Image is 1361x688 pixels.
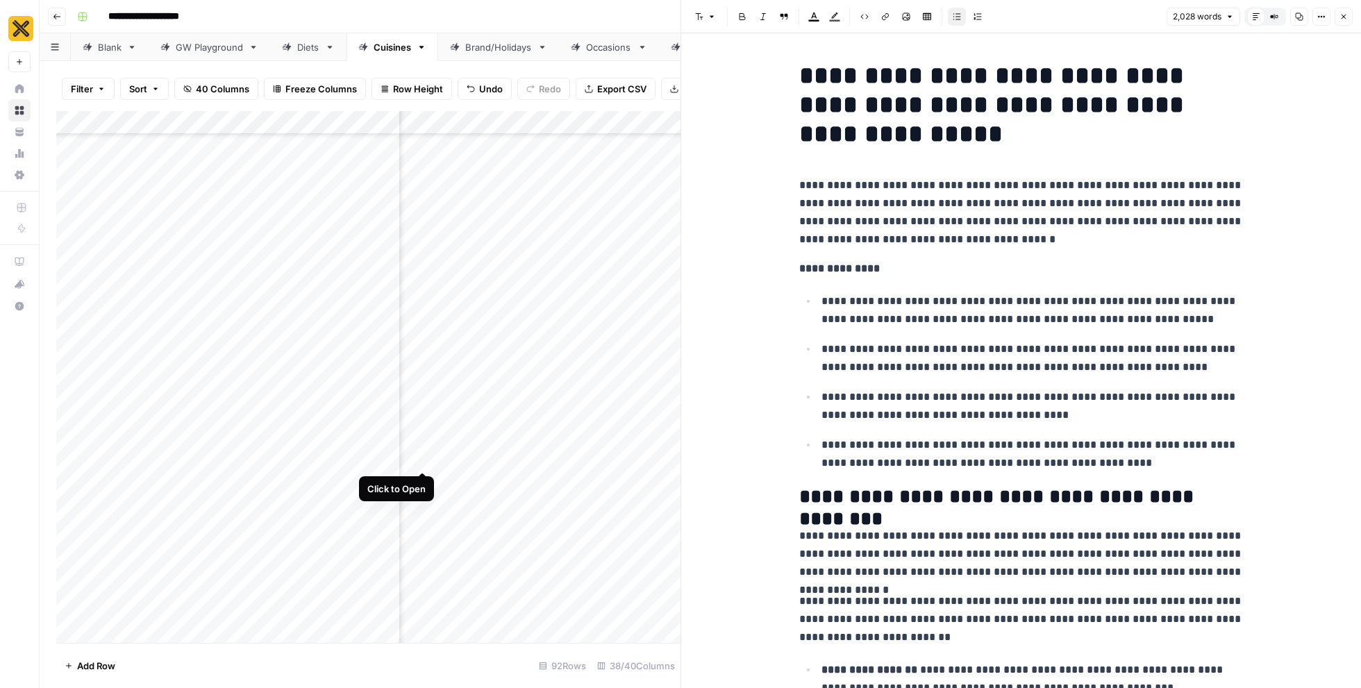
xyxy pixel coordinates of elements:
button: Workspace: CookUnity [8,11,31,46]
a: AirOps Academy [8,251,31,273]
a: Settings [8,164,31,186]
button: Undo [458,78,512,100]
a: Blank [71,33,149,61]
a: Occasions [559,33,659,61]
span: Row Height [393,82,443,96]
button: Filter [62,78,115,100]
button: Add Row [56,655,124,677]
a: Home [8,78,31,100]
a: Cuisines [346,33,438,61]
a: Diets [270,33,346,61]
button: Row Height [371,78,452,100]
div: What's new? [9,274,30,294]
div: Brand/Holidays [465,40,532,54]
button: Help + Support [8,295,31,317]
button: 40 Columns [174,78,258,100]
div: Cuisines [374,40,411,54]
div: Diets [297,40,319,54]
div: Occasions [586,40,632,54]
div: Blank [98,40,122,54]
span: 40 Columns [196,82,249,96]
span: Redo [539,82,561,96]
a: Campaigns [659,33,762,61]
a: Browse [8,99,31,121]
button: Export CSV [576,78,656,100]
span: 2,028 words [1173,10,1221,23]
img: CookUnity Logo [8,16,33,41]
button: Redo [517,78,570,100]
div: Click to Open [367,482,426,496]
div: 38/40 Columns [592,655,680,677]
button: Freeze Columns [264,78,366,100]
a: Usage [8,142,31,165]
a: GW Playground [149,33,270,61]
a: Brand/Holidays [438,33,559,61]
button: What's new? [8,273,31,295]
span: Sort [129,82,147,96]
span: Add Row [77,659,115,673]
span: Export CSV [597,82,646,96]
a: Your Data [8,121,31,143]
button: Sort [120,78,169,100]
span: Freeze Columns [285,82,357,96]
div: 92 Rows [533,655,592,677]
span: Undo [479,82,503,96]
div: GW Playground [176,40,243,54]
span: Filter [71,82,93,96]
button: 2,028 words [1167,8,1240,26]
